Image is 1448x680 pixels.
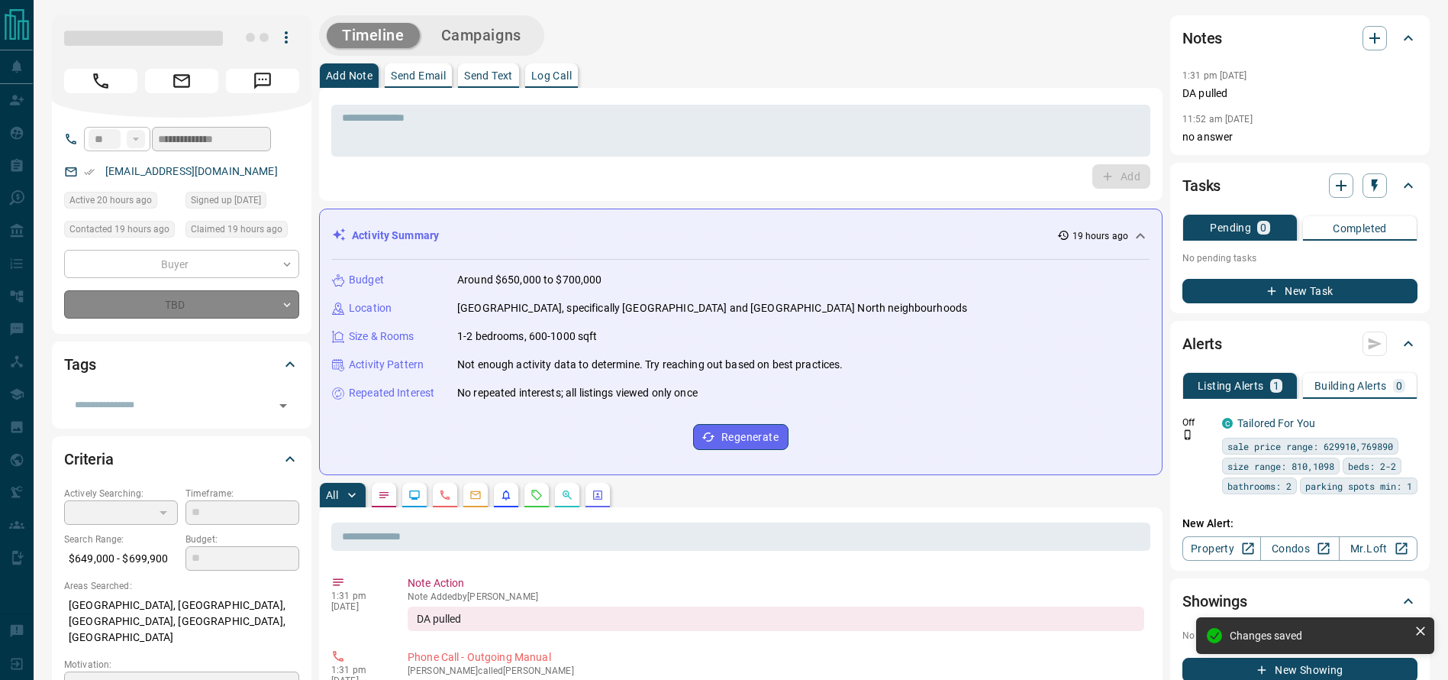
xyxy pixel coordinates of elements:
[145,69,218,93] span: Email
[592,489,604,501] svg: Agent Actions
[469,489,482,501] svg: Emails
[69,193,152,208] span: Active 20 hours ago
[64,546,178,572] p: $649,000 - $699,900
[408,607,1144,631] div: DA pulled
[185,192,299,213] div: Wed Feb 15 2023
[1230,630,1408,642] div: Changes saved
[191,222,282,237] span: Claimed 19 hours ago
[1227,439,1393,454] span: sale price range: 629910,769890
[64,533,178,546] p: Search Range:
[1182,325,1417,362] div: Alerts
[1182,416,1213,429] p: Off
[1182,279,1417,303] button: New Task
[226,69,299,93] span: Message
[500,489,512,501] svg: Listing Alerts
[1182,114,1253,125] p: 11:52 am [DATE]
[1222,418,1233,429] div: condos.ca
[1348,458,1396,474] span: beds: 2-2
[1273,380,1279,391] p: 1
[84,167,95,177] svg: Email Verified
[64,579,299,593] p: Areas Searched:
[1260,222,1266,233] p: 0
[464,70,513,81] p: Send Text
[349,329,414,345] p: Size & Rooms
[408,591,1144,602] p: Note Added by [PERSON_NAME]
[439,489,451,501] svg: Calls
[457,300,967,316] p: [GEOGRAPHIC_DATA], specifically [GEOGRAPHIC_DATA] and [GEOGRAPHIC_DATA] North neighbourhoods
[1072,229,1128,243] p: 19 hours ago
[408,649,1144,665] p: Phone Call - Outgoing Manual
[185,221,299,242] div: Thu Sep 11 2025
[1314,380,1387,391] p: Building Alerts
[349,272,384,288] p: Budget
[1182,129,1417,145] p: no answer
[332,222,1150,250] div: Activity Summary19 hours ago
[1182,20,1417,57] div: Notes
[1182,629,1417,643] p: No showings booked
[426,23,537,48] button: Campaigns
[1182,86,1417,102] p: DA pulled
[191,193,261,208] span: Signed up [DATE]
[1198,380,1264,391] p: Listing Alerts
[378,489,390,501] svg: Notes
[1396,380,1402,391] p: 0
[531,70,572,81] p: Log Call
[408,665,1144,676] p: [PERSON_NAME] called [PERSON_NAME]
[1182,516,1417,532] p: New Alert:
[391,70,446,81] p: Send Email
[1339,536,1417,561] a: Mr.Loft
[185,533,299,546] p: Budget:
[349,300,392,316] p: Location
[64,658,299,672] p: Motivation:
[1182,70,1247,81] p: 1:31 pm [DATE]
[531,489,543,501] svg: Requests
[1227,478,1292,494] span: bathrooms: 2
[326,70,372,81] p: Add Note
[1333,223,1387,234] p: Completed
[1260,536,1339,561] a: Condos
[349,385,434,401] p: Repeated Interest
[1227,458,1334,474] span: size range: 810,1098
[64,221,178,242] div: Thu Sep 11 2025
[1182,589,1247,614] h2: Showings
[457,329,598,345] p: 1-2 bedrooms, 600-1000 sqft
[64,69,137,93] span: Call
[561,489,573,501] svg: Opportunities
[1182,247,1417,270] p: No pending tasks
[64,346,299,383] div: Tags
[69,222,169,237] span: Contacted 19 hours ago
[64,593,299,650] p: [GEOGRAPHIC_DATA], [GEOGRAPHIC_DATA], [GEOGRAPHIC_DATA], [GEOGRAPHIC_DATA], [GEOGRAPHIC_DATA]
[1182,173,1221,198] h2: Tasks
[352,228,439,244] p: Activity Summary
[64,290,299,319] div: TBD
[105,165,278,177] a: [EMAIL_ADDRESS][DOMAIN_NAME]
[1182,332,1222,356] h2: Alerts
[64,250,299,278] div: Buyer
[1182,167,1417,204] div: Tasks
[331,601,385,612] p: [DATE]
[349,357,424,373] p: Activity Pattern
[693,424,788,450] button: Regenerate
[457,357,843,373] p: Not enough activity data to determine. Try reaching out based on best practices.
[64,487,178,500] p: Actively Searching:
[185,487,299,500] p: Timeframe:
[327,23,420,48] button: Timeline
[1182,429,1193,440] svg: Push Notification Only
[1237,417,1315,429] a: Tailored For You
[331,665,385,675] p: 1:31 pm
[64,352,95,377] h2: Tags
[326,490,338,500] p: All
[64,192,178,213] div: Thu Sep 11 2025
[1182,536,1261,561] a: Property
[64,447,114,471] h2: Criteria
[64,441,299,478] div: Criteria
[408,575,1144,591] p: Note Action
[331,591,385,601] p: 1:31 pm
[273,395,294,416] button: Open
[457,272,602,288] p: Around $650,000 to $700,000
[408,489,421,501] svg: Lead Browsing Activity
[1210,222,1251,233] p: Pending
[1182,26,1222,50] h2: Notes
[1305,478,1412,494] span: parking spots min: 1
[1182,583,1417,620] div: Showings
